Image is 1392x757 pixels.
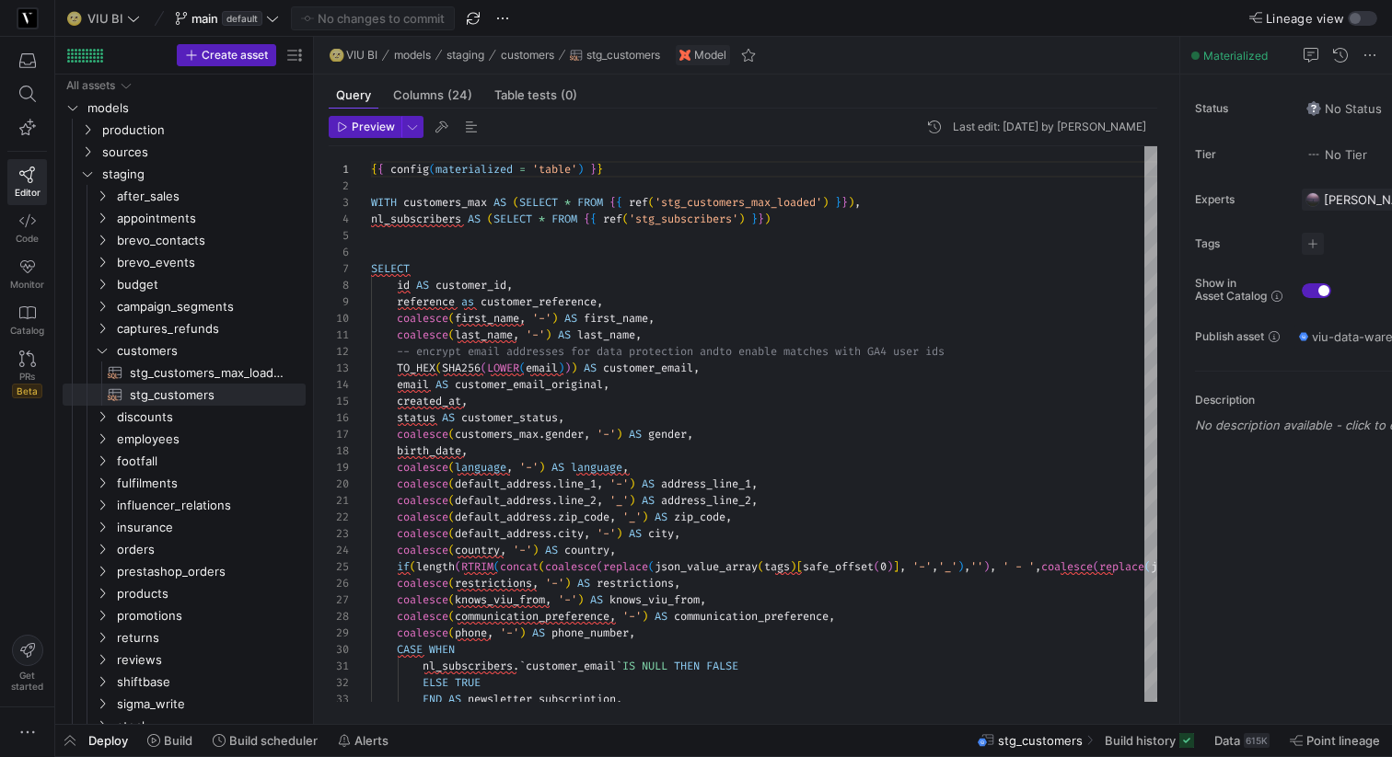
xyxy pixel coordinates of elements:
div: Press SPACE to select this row. [63,163,306,185]
span: Catalog [10,325,44,336]
div: 7 [329,260,349,277]
span: 🌝 [330,49,342,62]
span: ( [448,460,455,475]
span: language [571,460,622,475]
span: , [513,327,519,342]
button: 🌝VIU BI [63,6,145,30]
span: ) [616,427,622,442]
span: } [841,195,848,210]
div: 18 [329,442,349,459]
button: Build [139,725,201,756]
span: Lineage view [1266,11,1344,26]
span: materialized [435,162,513,177]
span: customers [117,340,303,361]
div: Press SPACE to select this row. [63,207,306,229]
a: https://storage.googleapis.com/y42-prod-data-exchange/images/zgRs6g8Sem6LtQCmmHzYBaaZ8bA8vNBoBzxR... [7,3,47,34]
span: customer_email [603,361,693,375]
button: maindefault [170,6,284,30]
span: language [455,460,506,475]
span: promotions [117,605,303,626]
span: { [584,212,590,226]
button: 🌝VIU BI [325,44,382,66]
span: AS [442,410,455,425]
span: , [506,460,513,475]
div: 19 [329,459,349,476]
span: ) [848,195,854,210]
span: { [609,195,616,210]
span: { [590,212,597,226]
span: ) [764,212,771,226]
span: ref [629,195,648,210]
span: } [590,162,597,177]
span: shiftbase [117,671,303,693]
span: Build history [1105,733,1176,748]
span: captures_refunds [117,318,303,339]
span: first_name [584,311,648,326]
span: after_sales [117,186,303,207]
span: appointments [117,208,303,229]
span: stg_customers​​​​​​​​​​ [130,384,284,406]
div: Press SPACE to select this row. [63,141,306,163]
div: 1 [329,161,349,178]
div: 23 [329,525,349,542]
span: AS [493,195,506,210]
span: campaign_segments [117,296,303,317]
span: VIU BI [87,11,123,26]
span: PRs [19,371,35,382]
span: '-' [597,427,616,442]
a: Code [7,205,47,251]
span: brevo_contacts [117,230,303,251]
span: ) [642,510,648,524]
div: All assets [66,79,115,92]
span: customer_email_original [455,377,603,392]
span: AS [468,212,481,226]
span: AS [435,377,448,392]
span: AS [642,476,655,491]
span: Build scheduler [229,733,318,748]
button: Build history [1096,725,1202,756]
span: (0) [561,89,577,101]
span: FROM [551,212,577,226]
span: config [390,162,429,177]
span: Beta [12,384,42,398]
span: address_line_1 [661,476,751,491]
span: . [551,476,558,491]
span: AS [416,278,429,292]
span: AS [655,510,667,524]
span: ) [564,361,571,375]
span: AS [558,327,571,342]
span: nl_subscribers [371,212,461,226]
span: Materialized [1203,49,1268,63]
span: { [616,195,622,210]
span: , [693,361,700,375]
span: default_address [455,493,551,508]
span: ( [448,476,455,491]
span: TO_HEX [397,361,435,375]
button: Point lineage [1282,725,1388,756]
div: Press SPACE to select this row. [63,428,306,450]
div: Press SPACE to select this row. [63,494,306,516]
span: ) [571,361,577,375]
span: '-' [526,327,545,342]
span: 'stg_customers_max_loaded' [655,195,822,210]
span: status [397,410,435,425]
span: reviews [117,649,303,671]
span: reference [397,294,455,309]
button: Create asset [177,44,276,66]
span: , [648,311,655,326]
img: undefined [679,50,690,61]
span: , [603,377,609,392]
span: { [377,162,384,177]
span: ( [448,327,455,342]
span: Experts [1195,193,1287,206]
span: , [584,427,590,442]
div: Press SPACE to select this row. [63,97,306,119]
div: 10 [329,310,349,327]
a: Editor [7,159,47,205]
button: Alerts [330,725,397,756]
span: , [725,510,732,524]
span: as [461,294,474,309]
span: customer_status [461,410,558,425]
span: , [751,493,758,508]
span: No Tier [1306,147,1367,162]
